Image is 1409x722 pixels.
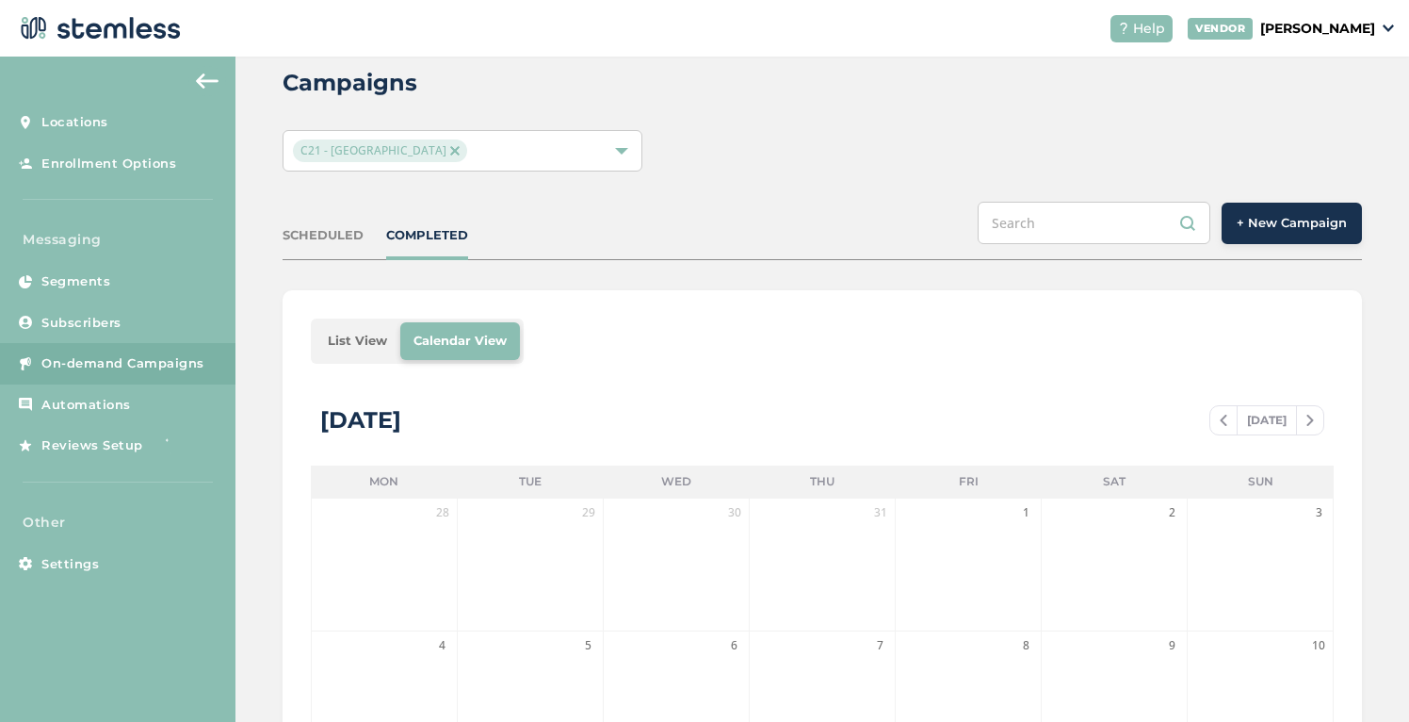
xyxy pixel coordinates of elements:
[579,503,598,522] span: 29
[157,427,195,465] img: glitter-stars-b7820f95.gif
[1306,415,1314,426] img: icon-chevron-right-bae969c5.svg
[1118,23,1129,34] img: icon-help-white-03924b79.svg
[1220,415,1227,426] img: icon-chevron-left-b8c47ebb.svg
[41,436,143,455] span: Reviews Setup
[871,636,890,655] span: 7
[1188,18,1253,40] div: VENDOR
[311,466,457,498] li: Mon
[1309,503,1328,522] span: 3
[41,314,121,333] span: Subscribers
[1383,25,1394,32] img: icon_down-arrow-small-66adaf34.svg
[1237,406,1297,435] span: [DATE]
[283,226,364,245] div: SCHEDULED
[320,403,401,437] div: [DATE]
[433,636,452,655] span: 4
[41,396,131,415] span: Automations
[1315,632,1409,722] iframe: Chat Widget
[41,272,110,291] span: Segments
[1163,636,1182,655] span: 9
[41,155,176,173] span: Enrollment Options
[1260,19,1375,39] p: [PERSON_NAME]
[41,354,204,373] span: On-demand Campaigns
[41,555,99,574] span: Settings
[433,503,452,522] span: 28
[871,503,890,522] span: 31
[749,466,895,498] li: Thu
[725,503,744,522] span: 30
[1017,636,1036,655] span: 8
[1237,214,1347,233] span: + New Campaign
[1222,203,1362,244] button: + New Campaign
[283,66,417,100] h2: Campaigns
[400,322,520,360] li: Calendar View
[896,466,1042,498] li: Fri
[15,9,181,47] img: logo-dark-0685b13c.svg
[1042,466,1188,498] li: Sat
[725,636,744,655] span: 6
[1017,503,1036,522] span: 1
[386,226,468,245] div: COMPLETED
[457,466,603,498] li: Tue
[1309,636,1328,655] span: 10
[1188,466,1334,498] li: Sun
[41,113,108,132] span: Locations
[293,139,467,162] span: C21 - [GEOGRAPHIC_DATA]
[978,202,1210,244] input: Search
[1133,19,1165,39] span: Help
[579,636,598,655] span: 5
[315,322,400,360] li: List View
[1163,503,1182,522] span: 2
[603,466,749,498] li: Wed
[450,146,460,156] img: icon-close-accent-8a337256.svg
[196,74,219,89] img: icon-arrow-back-accent-c549486e.svg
